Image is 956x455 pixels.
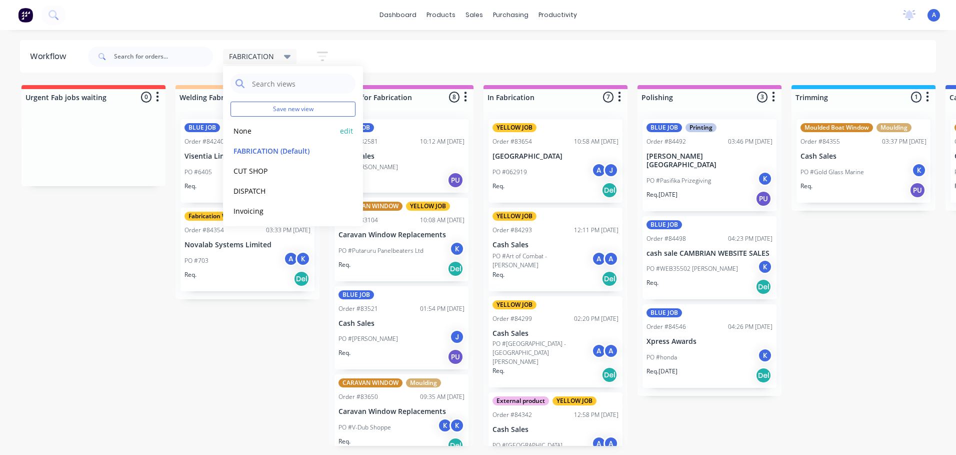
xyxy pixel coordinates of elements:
[646,264,738,273] p: PO #WEB35502 [PERSON_NAME]
[796,119,930,203] div: Moulded Boat WindowMouldingOrder #8435503:37 PM [DATE]Cash SalesPO #Gold Glass MarineKReq.PU
[184,123,220,132] div: BLUE JOB
[492,329,618,338] p: Cash Sales
[755,191,771,207] div: PU
[646,308,682,317] div: BLUE JOB
[447,261,463,277] div: Del
[642,119,776,211] div: BLUE JOBPrintingOrder #8449203:46 PM [DATE][PERSON_NAME][GEOGRAPHIC_DATA]PO #Pasifika Prizegiving...
[685,123,716,132] div: Printing
[180,208,314,291] div: Fabrication WELDOrder #8435403:33 PM [DATE]Novalab Systems LimitedPO #703AKReq.Del
[574,314,618,323] div: 02:20 PM [DATE]
[646,322,686,331] div: Order #84546
[646,249,772,258] p: cash sale CAMBRIAN WEBSITE SALES
[437,418,452,433] div: K
[230,102,355,117] button: Save new view
[420,392,464,401] div: 09:35 AM [DATE]
[800,168,864,177] p: PO #Gold Glass Marine
[591,163,606,178] div: A
[449,241,464,256] div: K
[800,137,840,146] div: Order #84355
[591,436,606,451] div: A
[184,256,208,265] p: PO #703
[492,182,504,191] p: Req.
[374,8,421,23] a: dashboard
[642,216,776,300] div: BLUE JOBOrder #8449804:23 PM [DATE]cash sale CAMBRIAN WEBSITE SALESPO #WEB35502 [PERSON_NAME]KReq...
[447,349,463,365] div: PU
[492,152,618,161] p: [GEOGRAPHIC_DATA]
[800,182,812,191] p: Req.
[646,190,677,199] p: Req. [DATE]
[932,11,936,20] span: A
[488,296,622,388] div: YELLOW JOBOrder #8429902:20 PM [DATE]Cash SalesPO #[GEOGRAPHIC_DATA] - [GEOGRAPHIC_DATA][PERSON_N...
[574,410,618,419] div: 12:58 PM [DATE]
[184,137,224,146] div: Order #84240
[338,260,350,269] p: Req.
[230,205,337,217] button: Invoicing
[334,119,468,193] div: BLUE JOBOrder #8258110:12 AM [DATE]Cash SalesPO #[PERSON_NAME]Req.PU
[338,152,464,161] p: Cash Sales
[338,319,464,328] p: Cash Sales
[728,322,772,331] div: 04:26 PM [DATE]
[230,125,337,137] button: None
[230,185,337,197] button: DISPATCH
[574,137,618,146] div: 10:58 AM [DATE]
[603,251,618,266] div: A
[757,259,772,274] div: K
[420,304,464,313] div: 01:54 PM [DATE]
[114,47,213,67] input: Search for orders...
[492,410,532,419] div: Order #84342
[447,172,463,188] div: PU
[646,337,772,346] p: Xpress Awards
[338,231,464,239] p: Caravan Window Replacements
[184,226,224,235] div: Order #84354
[492,252,591,270] p: PO #Art of Combat - [PERSON_NAME]
[338,378,402,387] div: CARAVAN WINDOW
[229,51,274,62] span: FABRICATION
[293,271,309,287] div: Del
[447,437,463,453] div: Del
[184,182,196,191] p: Req.
[552,396,596,405] div: YELLOW JOB
[488,119,622,203] div: YELLOW JOBOrder #8365410:58 AM [DATE][GEOGRAPHIC_DATA]PO #062919AJReq.Del
[492,441,562,450] p: PO #[GEOGRAPHIC_DATA]
[646,234,686,243] div: Order #84498
[334,198,468,281] div: CARAVAN WINDOWYELLOW JOBOrder #8310410:08 AM [DATE]Caravan Window ReplacementsPO #Putaruru Panelb...
[338,246,423,255] p: PO #Putaruru Panelbeaters Ltd
[492,314,532,323] div: Order #84299
[184,270,196,279] p: Req.
[603,436,618,451] div: A
[757,171,772,186] div: K
[338,202,402,211] div: CARAVAN WINDOW
[230,165,337,177] button: CUT SHOP
[646,220,682,229] div: BLUE JOB
[230,145,337,157] button: FABRICATION (Default)
[800,152,926,161] p: Cash Sales
[420,137,464,146] div: 10:12 AM [DATE]
[876,123,911,132] div: Moulding
[334,286,468,370] div: BLUE JOBOrder #8352101:54 PM [DATE]Cash SalesPO #[PERSON_NAME]JReq.PU
[800,123,873,132] div: Moulded Boat Window
[420,216,464,225] div: 10:08 AM [DATE]
[492,168,527,177] p: PO #062919
[492,270,504,279] p: Req.
[338,304,378,313] div: Order #83521
[911,163,926,178] div: K
[18,8,33,23] img: Factory
[492,123,536,132] div: YELLOW JOB
[266,226,310,235] div: 03:33 PM [DATE]
[591,251,606,266] div: A
[338,290,374,299] div: BLUE JOB
[184,168,212,177] p: PO #6405
[601,182,617,198] div: Del
[603,163,618,178] div: J
[449,329,464,344] div: J
[184,152,310,161] p: Visentia Limited
[755,279,771,295] div: Del
[184,212,243,221] div: Fabrication WELD
[460,8,488,23] div: sales
[340,126,353,136] button: edit
[338,392,378,401] div: Order #83650
[338,348,350,357] p: Req.
[757,348,772,363] div: K
[406,202,450,211] div: YELLOW JOB
[601,367,617,383] div: Del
